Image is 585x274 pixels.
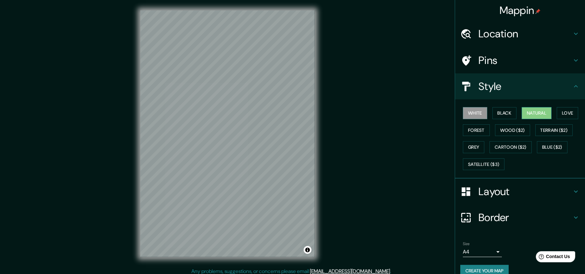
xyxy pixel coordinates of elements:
[463,158,504,170] button: Satellite ($3)
[527,249,578,267] iframe: Help widget launcher
[535,124,573,136] button: Terrain ($2)
[478,54,572,67] h4: Pins
[557,107,578,119] button: Love
[455,205,585,230] div: Border
[478,27,572,40] h4: Location
[304,246,312,254] button: Toggle attribution
[463,141,484,153] button: Grey
[478,185,572,198] h4: Layout
[522,107,552,119] button: Natural
[490,141,532,153] button: Cartoon ($2)
[455,179,585,205] div: Layout
[537,141,567,153] button: Blue ($2)
[463,124,490,136] button: Forest
[463,247,502,257] div: A4
[478,80,572,93] h4: Style
[463,241,470,247] label: Size
[455,73,585,99] div: Style
[140,10,315,257] canvas: Map
[478,211,572,224] h4: Border
[500,4,541,17] h4: Mappin
[492,107,517,119] button: Black
[455,21,585,47] div: Location
[455,47,585,73] div: Pins
[463,107,487,119] button: White
[495,124,530,136] button: Wood ($2)
[535,9,540,14] img: pin-icon.png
